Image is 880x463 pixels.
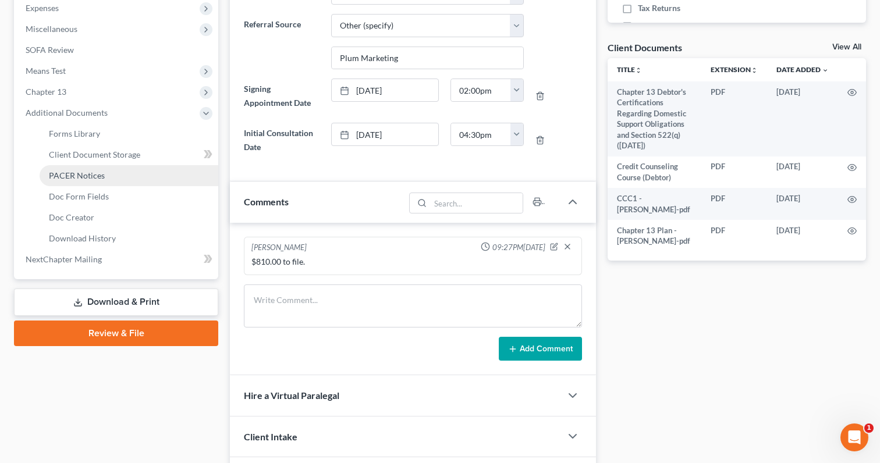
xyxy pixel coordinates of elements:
[14,289,218,316] a: Download & Print
[832,43,861,51] a: View All
[16,40,218,60] a: SOFA Review
[840,423,868,451] iframe: Intercom live chat
[26,24,77,34] span: Miscellaneous
[701,156,767,188] td: PDF
[26,87,66,97] span: Chapter 13
[251,242,307,254] div: [PERSON_NAME]
[14,320,218,346] a: Review & File
[40,123,218,144] a: Forms Library
[49,233,116,243] span: Download History
[638,20,792,43] span: Photo Identification & Social Security Proof
[40,207,218,228] a: Doc Creator
[26,66,66,76] span: Means Test
[40,144,218,165] a: Client Document Storage
[638,2,680,14] span: Tax Returns
[451,123,511,145] input: -- : --
[635,67,642,74] i: unfold_more
[608,81,701,156] td: Chapter 13 Debtor's Certifications Regarding Domestic Support Obligations and Section 522(q) ([DA...
[26,3,59,13] span: Expenses
[608,156,701,188] td: Credit Counseling Course (Debtor)
[864,423,874,433] span: 1
[40,186,218,207] a: Doc Form Fields
[767,220,838,252] td: [DATE]
[608,220,701,252] td: Chapter 13 Plan - [PERSON_NAME]-pdf
[776,65,829,74] a: Date Added expand_more
[244,431,297,442] span: Client Intake
[49,170,105,180] span: PACER Notices
[238,14,325,70] label: Referral Source
[451,79,511,101] input: -- : --
[40,228,218,249] a: Download History
[49,212,94,222] span: Doc Creator
[617,65,642,74] a: Titleunfold_more
[49,191,109,201] span: Doc Form Fields
[40,165,218,186] a: PACER Notices
[332,123,438,145] a: [DATE]
[332,47,523,69] input: Other Referral Source
[701,188,767,220] td: PDF
[751,67,758,74] i: unfold_more
[26,108,108,117] span: Additional Documents
[701,81,767,156] td: PDF
[49,149,140,159] span: Client Document Storage
[244,196,289,207] span: Comments
[238,79,325,113] label: Signing Appointment Date
[431,193,523,213] input: Search...
[238,123,325,158] label: Initial Consultation Date
[711,65,758,74] a: Extensionunfold_more
[16,249,218,270] a: NextChapter Mailing
[499,337,582,361] button: Add Comment
[26,254,102,264] span: NextChapter Mailing
[767,188,838,220] td: [DATE]
[608,41,682,54] div: Client Documents
[608,188,701,220] td: CCC1 - [PERSON_NAME]-pdf
[767,81,838,156] td: [DATE]
[701,220,767,252] td: PDF
[492,242,545,253] span: 09:27PM[DATE]
[332,79,438,101] a: [DATE]
[251,256,574,268] div: $810.00 to file.
[822,67,829,74] i: expand_more
[767,156,838,188] td: [DATE]
[26,45,74,55] span: SOFA Review
[244,390,339,401] span: Hire a Virtual Paralegal
[49,129,100,138] span: Forms Library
